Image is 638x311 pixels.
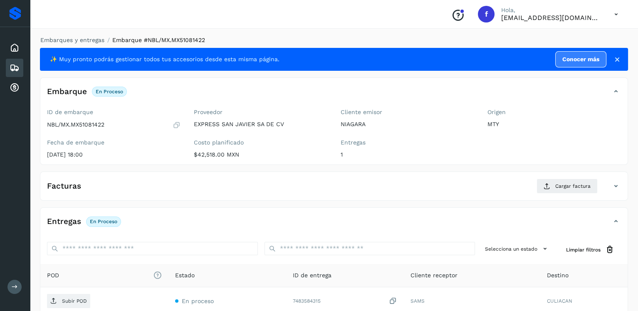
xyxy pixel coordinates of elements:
[487,109,621,116] label: Origen
[555,182,591,190] span: Cargar factura
[501,7,601,14] p: Hola,
[293,297,397,306] div: 7483584315
[47,139,181,146] label: Fecha de embarque
[47,294,90,308] button: Subir POD
[47,151,181,158] p: [DATE] 18:00
[40,214,628,235] div: EntregasEn proceso
[566,246,601,254] span: Limpiar filtros
[47,121,104,128] p: NBL/MX.MX51081422
[50,55,279,64] span: ✨ Muy pronto podrás gestionar todos tus accesorios desde esta misma página.
[6,79,23,97] div: Cuentas por cobrar
[559,242,621,257] button: Limpiar filtros
[194,151,327,158] p: $42,518.00 MXN
[555,51,606,67] a: Conocer más
[47,87,87,97] h4: Embarque
[194,139,327,146] label: Costo planificado
[40,36,628,45] nav: breadcrumb
[341,151,474,158] p: 1
[62,298,87,304] p: Subir POD
[341,121,474,128] p: NIAGARA
[487,121,621,128] p: MTY
[47,109,181,116] label: ID de embarque
[6,59,23,77] div: Embarques
[47,271,162,280] span: POD
[40,37,104,43] a: Embarques y entregas
[47,182,81,191] h4: Facturas
[96,89,123,95] p: En proceso
[175,271,195,280] span: Estado
[341,109,474,116] label: Cliente emisor
[482,242,553,256] button: Selecciona un estado
[537,179,598,194] button: Cargar factura
[194,109,327,116] label: Proveedor
[501,14,601,22] p: facturacion@expresssanjavier.com
[194,121,327,128] p: EXPRESS SAN JAVIER SA DE CV
[341,139,474,146] label: Entregas
[40,85,628,105] div: EmbarqueEn proceso
[410,271,457,280] span: Cliente receptor
[293,271,331,280] span: ID de entrega
[112,37,205,43] span: Embarque #NBL/MX.MX51081422
[182,298,214,304] span: En proceso
[40,179,628,200] div: FacturasCargar factura
[90,219,117,224] p: En proceso
[6,39,23,57] div: Inicio
[47,217,81,226] h4: Entregas
[547,271,569,280] span: Destino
